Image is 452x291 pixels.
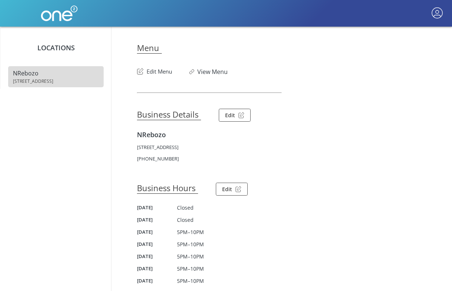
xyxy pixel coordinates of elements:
[37,43,75,52] span: Locations
[189,69,197,74] img: Link
[137,241,177,247] h5: [DATE]
[177,265,204,272] span: 5PM–10PM
[137,144,426,150] p: [STREET_ADDRESS]
[137,68,147,75] img: Edit
[137,109,201,120] h3: Business Details
[137,204,177,211] h5: [DATE]
[177,229,204,236] span: 5PM–10PM
[238,112,245,118] img: Edit
[219,109,251,122] button: Edit
[177,216,194,223] span: Closed
[177,204,194,211] span: Closed
[137,155,426,162] p: [PHONE_NUMBER]
[137,277,177,284] h5: [DATE]
[137,182,198,194] h3: Business Hours
[137,130,426,139] h4: NRebozo
[177,277,204,284] span: 5PM–10PM
[177,241,204,248] span: 5PM–10PM
[137,64,172,76] button: Edit Menu
[216,183,248,196] button: Edit
[137,253,177,260] h5: [DATE]
[13,69,38,77] span: NRebozo
[235,186,242,192] img: Edit
[8,66,104,87] a: NRebozo [STREET_ADDRESS]
[177,253,204,260] span: 5PM–10PM
[197,68,228,76] a: View Menu
[13,78,99,84] span: [STREET_ADDRESS]
[137,265,177,272] h5: [DATE]
[137,216,177,223] h5: [DATE]
[137,42,162,54] h3: Menu
[137,229,177,235] h5: [DATE]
